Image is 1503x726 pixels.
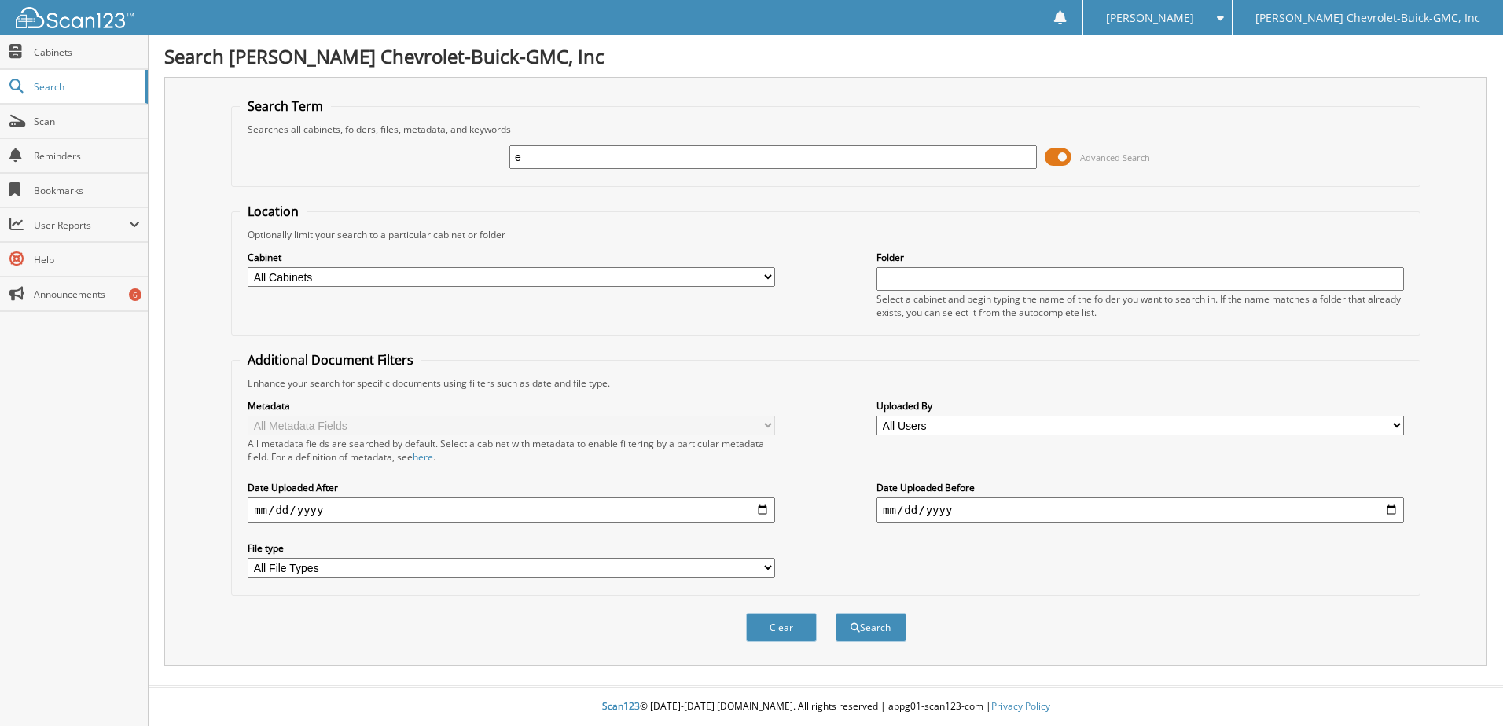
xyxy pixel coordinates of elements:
[240,351,421,368] legend: Additional Document Filters
[876,292,1404,319] div: Select a cabinet and begin typing the name of the folder you want to search in. If the name match...
[240,97,331,115] legend: Search Term
[129,288,141,301] div: 6
[34,46,140,59] span: Cabinets
[34,253,140,266] span: Help
[34,184,140,197] span: Bookmarks
[149,687,1503,726] div: © [DATE]-[DATE] [DOMAIN_NAME]. All rights reserved | appg01-scan123-com |
[1080,152,1150,163] span: Advanced Search
[1106,13,1194,23] span: [PERSON_NAME]
[1255,13,1480,23] span: [PERSON_NAME] Chevrolet-Buick-GMC, Inc
[34,288,140,301] span: Announcements
[240,203,307,220] legend: Location
[876,251,1404,264] label: Folder
[602,699,640,713] span: Scan123
[991,699,1050,713] a: Privacy Policy
[34,115,140,128] span: Scan
[34,80,138,93] span: Search
[34,149,140,163] span: Reminders
[248,251,775,264] label: Cabinet
[248,541,775,555] label: File type
[240,228,1412,241] div: Optionally limit your search to a particular cabinet or folder
[240,123,1412,136] div: Searches all cabinets, folders, files, metadata, and keywords
[240,376,1412,390] div: Enhance your search for specific documents using filters such as date and file type.
[34,218,129,232] span: User Reports
[746,613,817,642] button: Clear
[248,481,775,494] label: Date Uploaded After
[16,7,134,28] img: scan123-logo-white.svg
[876,481,1404,494] label: Date Uploaded Before
[1424,651,1503,726] iframe: Chat Widget
[836,613,906,642] button: Search
[876,399,1404,412] label: Uploaded By
[876,497,1404,522] input: end
[248,497,775,522] input: start
[248,399,775,412] label: Metadata
[248,437,775,464] div: All metadata fields are searched by default. Select a cabinet with metadata to enable filtering b...
[164,43,1487,69] h1: Search [PERSON_NAME] Chevrolet-Buick-GMC, Inc
[413,450,433,464] a: here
